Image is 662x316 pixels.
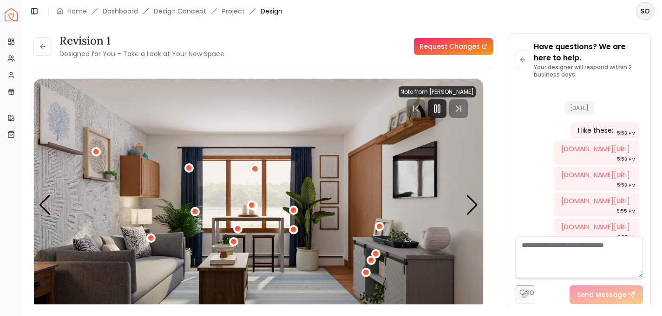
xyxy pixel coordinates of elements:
[616,206,636,216] div: 5:55 PM
[617,232,636,242] div: 5:57 PM
[222,6,245,16] a: Project
[103,6,138,16] a: Dashboard
[534,41,643,64] p: Have questions? We are here to help.
[617,181,636,190] div: 5:53 PM
[414,38,493,55] a: Request Changes
[617,129,636,138] div: 5:53 PM
[637,3,654,19] span: SO
[59,49,224,58] small: Designed for You – Take a Look at Your New Space
[5,8,18,21] a: Spacejoy
[39,195,51,215] div: Previous slide
[578,126,613,135] div: I like these:
[636,2,655,20] button: SO
[154,6,206,16] li: Design Concept
[59,33,224,48] h3: Revision 1
[617,155,636,164] div: 5:53 PM
[399,86,476,97] div: Note from [PERSON_NAME]
[561,144,630,154] a: [DOMAIN_NAME][URL]
[561,170,630,180] a: [DOMAIN_NAME][URL]
[261,6,282,16] span: Design
[564,101,594,115] span: [DATE]
[56,6,282,16] nav: breadcrumb
[5,8,18,21] img: Spacejoy Logo
[466,195,478,215] div: Next slide
[534,64,643,78] p: Your designer will respond within 2 business days.
[561,196,630,206] a: [DOMAIN_NAME][URL]
[561,222,630,232] a: [DOMAIN_NAME][URL]
[67,6,87,16] a: Home
[432,103,443,114] svg: Pause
